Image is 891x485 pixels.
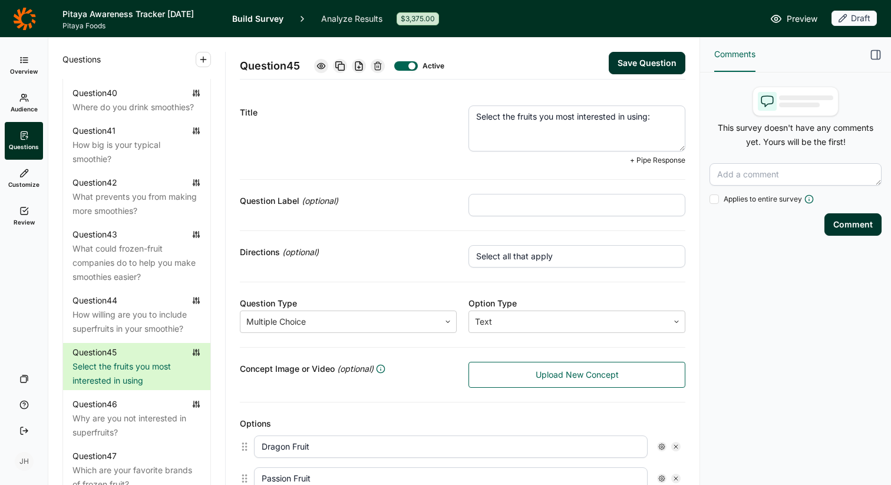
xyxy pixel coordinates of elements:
[240,194,457,208] div: Question Label
[397,12,439,25] div: $3,375.00
[831,11,877,27] button: Draft
[824,213,882,236] button: Comment
[63,121,210,169] a: Question41How big is your typical smoothie?
[240,58,300,74] span: Question 45
[72,345,117,359] div: Question 45
[63,84,210,117] a: Question40Where do you drink smoothies?
[62,7,218,21] h1: Pitaya Awareness Tracker [DATE]
[630,156,685,165] span: + Pipe Response
[536,369,619,381] span: Upload New Concept
[8,180,39,189] span: Customize
[770,12,817,26] a: Preview
[371,59,385,73] div: Delete
[657,442,666,451] div: Settings
[609,52,685,74] button: Save Question
[10,67,38,75] span: Overview
[63,225,210,286] a: Question43What could frozen-fruit companies do to help you make smoothies easier?
[72,138,201,166] div: How big is your typical smoothie?
[714,47,755,61] span: Comments
[240,296,457,311] div: Question Type
[72,359,201,388] div: Select the fruits you most interested in using
[72,449,117,463] div: Question 47
[240,245,457,259] div: Directions
[671,442,681,451] div: Remove
[63,343,210,390] a: Question45Select the fruits you most interested in using
[5,47,43,84] a: Overview
[657,474,666,483] div: Settings
[240,362,457,376] div: Concept Image or Video
[63,395,210,442] a: Question46Why are you not interested in superfruits?
[240,105,457,120] div: Title
[5,122,43,160] a: Questions
[5,84,43,122] a: Audience
[63,291,210,338] a: Question44How willing are you to include superfruits in your smoothie?
[468,296,685,311] div: Option Type
[72,242,201,284] div: What could frozen-fruit companies do to help you make smoothies easier?
[63,173,210,220] a: Question42What prevents you from making more smoothies?
[72,308,201,336] div: How willing are you to include superfruits in your smoothie?
[62,21,218,31] span: Pitaya Foods
[72,86,117,100] div: Question 40
[72,100,201,114] div: Where do you drink smoothies?
[709,121,882,149] p: This survey doesn't have any comments yet. Yours will be the first!
[282,245,319,259] span: (optional)
[5,197,43,235] a: Review
[423,61,441,71] div: Active
[62,52,101,67] span: Questions
[11,105,38,113] span: Audience
[72,190,201,218] div: What prevents you from making more smoothies?
[15,452,34,471] div: JH
[72,397,117,411] div: Question 46
[9,143,39,151] span: Questions
[72,411,201,440] div: Why are you not interested in superfruits?
[5,160,43,197] a: Customize
[337,362,374,376] span: (optional)
[302,194,338,208] span: (optional)
[72,293,117,308] div: Question 44
[724,194,802,204] span: Applies to entire survey
[787,12,817,26] span: Preview
[14,218,35,226] span: Review
[72,176,117,190] div: Question 42
[240,417,685,431] div: Options
[72,227,117,242] div: Question 43
[671,474,681,483] div: Remove
[714,38,755,72] button: Comments
[468,105,685,151] textarea: Select the fruits you most interested in using:
[831,11,877,26] div: Draft
[72,124,115,138] div: Question 41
